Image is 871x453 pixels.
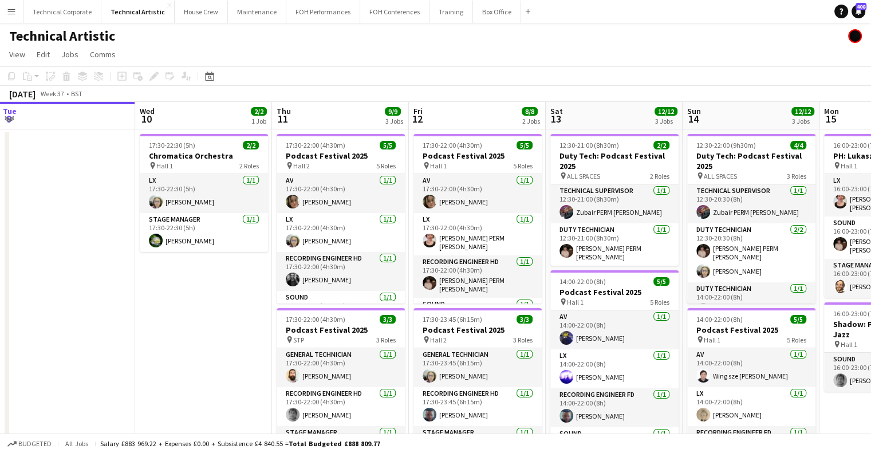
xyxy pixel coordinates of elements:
button: Box Office [473,1,521,23]
span: Comms [90,49,116,60]
h1: Technical Artistic [9,27,115,45]
span: 408 [856,3,866,10]
button: Technical Artistic [101,1,175,23]
span: View [9,49,25,60]
button: House Crew [175,1,228,23]
button: FOH Performances [286,1,360,23]
button: Budgeted [6,438,53,450]
a: View [5,47,30,62]
span: Jobs [61,49,78,60]
app-user-avatar: Gabrielle Barr [848,29,862,43]
div: [DATE] [9,88,36,100]
span: Week 37 [38,89,66,98]
span: Total Budgeted £888 809.77 [289,439,380,448]
span: Budgeted [18,440,52,448]
button: Training [429,1,473,23]
button: FOH Conferences [360,1,429,23]
a: Comms [85,47,120,62]
button: Maintenance [228,1,286,23]
a: Jobs [57,47,83,62]
a: 408 [852,5,865,18]
button: Technical Corporate [23,1,101,23]
div: BST [71,89,82,98]
a: Edit [32,47,54,62]
div: Salary £883 969.22 + Expenses £0.00 + Subsistence £4 840.55 = [100,439,380,448]
span: Edit [37,49,50,60]
span: All jobs [63,439,90,448]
